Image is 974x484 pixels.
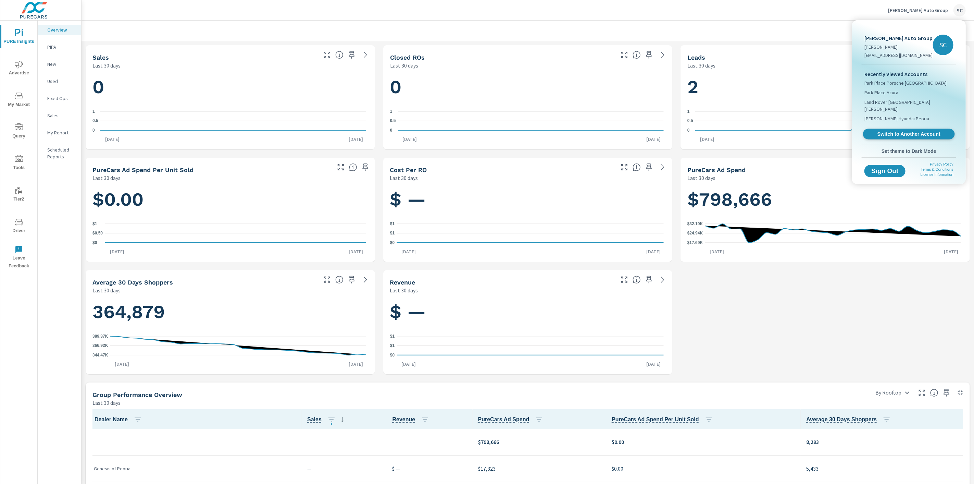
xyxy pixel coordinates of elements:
[864,115,929,122] span: [PERSON_NAME] Hyundai Peoria
[863,129,955,140] a: Switch to Another Account
[862,145,956,157] button: Set theme to Dark Mode
[864,52,933,59] p: [EMAIL_ADDRESS][DOMAIN_NAME]
[870,168,900,174] span: Sign Out
[864,44,933,50] p: [PERSON_NAME]
[867,131,951,137] span: Switch to Another Account
[864,34,933,42] p: [PERSON_NAME] Auto Group
[930,162,953,166] a: Privacy Policy
[864,148,953,154] span: Set theme to Dark Mode
[921,172,953,177] a: License Information
[864,165,906,177] button: Sign Out
[864,80,947,86] span: Park Place Porsche [GEOGRAPHIC_DATA]
[864,99,953,112] span: Land Rover [GEOGRAPHIC_DATA][PERSON_NAME]
[864,70,953,78] p: Recently Viewed Accounts
[864,89,898,96] span: Park Place Acura
[921,167,953,171] a: Terms & Conditions
[933,35,953,55] div: SC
